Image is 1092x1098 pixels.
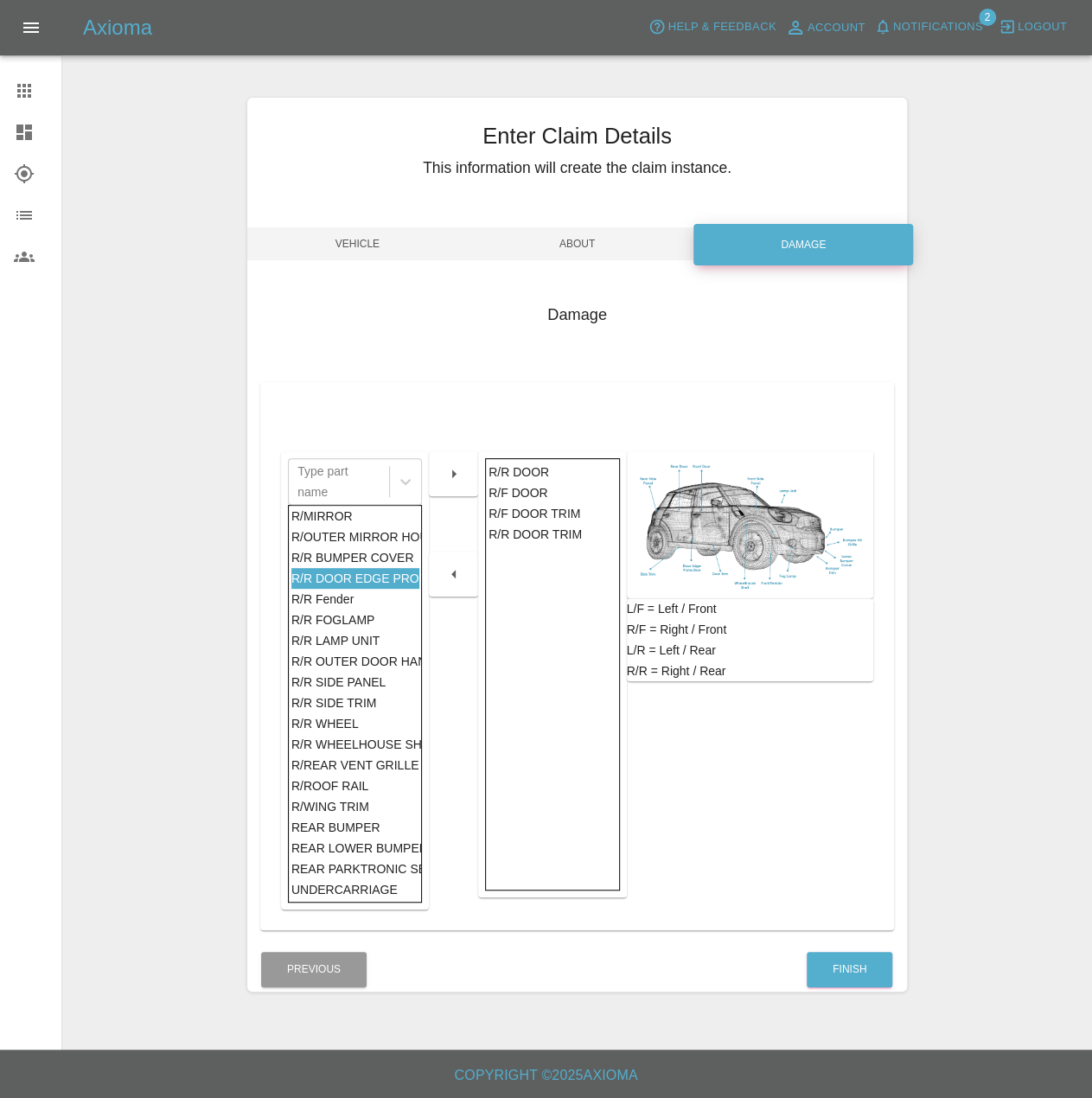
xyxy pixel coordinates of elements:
[489,524,616,545] div: R/R DOOR TRIM
[1018,17,1067,37] span: Logout
[489,503,616,524] div: R/F DOOR TRIM
[247,156,907,179] h5: This information will create the claim instance.
[291,506,419,527] div: R/MIRROR
[893,17,983,37] span: Notifications
[291,610,419,630] div: R/R FOGLAMP
[627,598,873,681] div: L/F = Left / Front R/F = Right / Front L/R = Left / Rear R/R = Right / Rear
[634,458,866,591] img: car
[10,7,52,48] button: Open drawer
[291,693,419,713] div: R/R SIDE TRIM
[291,630,419,651] div: R/R LAMP UNIT
[291,838,419,859] div: REAR LOWER BUMPER COVER
[808,18,865,38] span: Account
[693,224,913,265] div: Damage
[14,1063,1078,1088] h6: Copyright © 2025 Axioma
[297,461,380,502] div: Type part name
[291,672,419,693] div: R/R SIDE PANEL
[994,14,1071,41] button: Logout
[489,462,616,482] div: R/R DOOR
[260,303,894,327] h4: Damage
[291,547,419,568] div: R/R BUMPER COVER
[291,651,419,672] div: R/R OUTER DOOR HANDLE
[291,589,419,610] div: R/R Fender
[83,14,152,41] h5: Axioma
[291,755,419,776] div: R/REAR VENT GRILLE
[291,796,419,817] div: R/WING TRIM
[247,119,907,152] h3: Enter Claim Details
[667,17,776,37] span: Help & Feedback
[644,14,780,41] button: Help & Feedback
[870,14,987,41] button: Notifications
[261,952,367,987] button: Previous
[291,734,419,755] div: R/R WHEELHOUSE SHELL
[781,14,870,41] a: Account
[807,952,892,987] button: Finish
[291,568,419,589] div: R/R DOOR EDGE PROTECTION
[291,527,419,547] div: R/OUTER MIRROR HOUSING
[489,482,616,503] div: R/F DOOR
[467,227,686,260] span: About
[247,227,467,260] span: Vehicle
[291,879,419,900] div: UNDERCARRIAGE
[291,713,419,734] div: R/R WHEEL
[291,859,419,879] div: REAR PARKTRONIC SENSOR/S
[687,227,907,260] span: Damage
[291,817,419,838] div: REAR BUMPER
[291,776,419,796] div: R/ROOF RAIL
[979,9,996,26] span: 2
